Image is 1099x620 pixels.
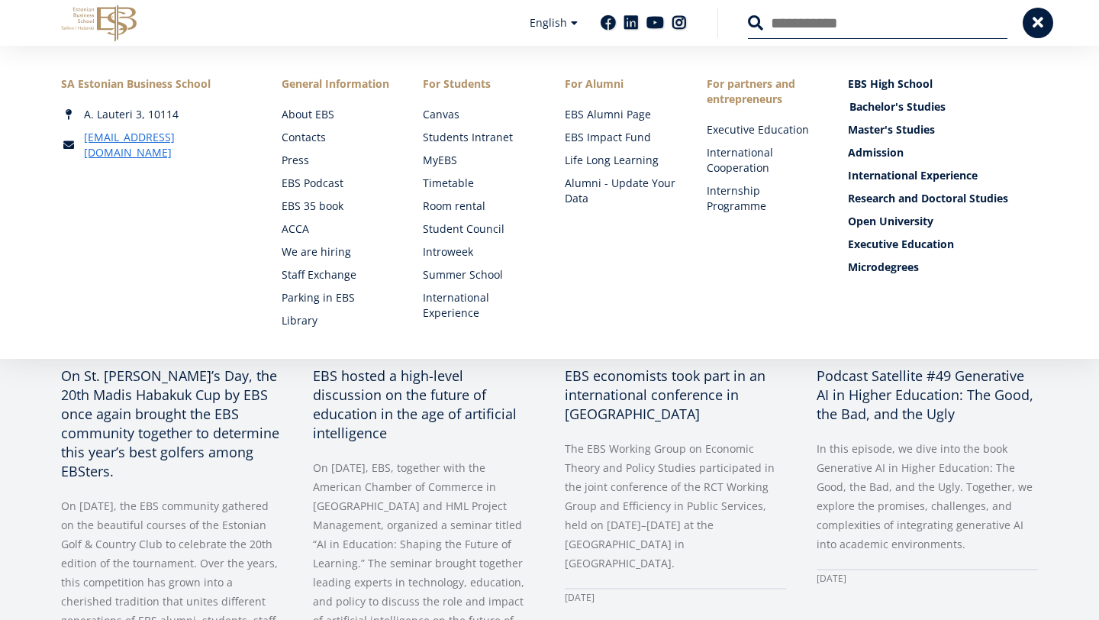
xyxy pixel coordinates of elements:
[282,221,393,237] a: ACCA
[848,168,1038,183] a: International Experience
[282,153,393,168] a: Press
[624,15,639,31] a: Linkedin
[565,176,676,206] a: Alumni - Update Your Data
[672,15,687,31] a: Instagram
[565,588,786,607] div: [DATE]
[282,130,393,145] a: Contacts
[61,107,251,122] div: A. Lauteri 3, 10114
[423,130,534,145] a: Students Intranet
[848,76,1038,92] a: EBS High School
[707,122,818,137] a: Executive Education
[848,191,1038,206] a: Research and Doctoral Studies
[707,76,818,107] span: For partners and entrepreneurs
[282,290,393,305] a: Parking in EBS
[282,267,393,283] a: Staff Exchange
[423,107,534,122] a: Canvas
[848,122,1038,137] a: Master's Studies
[423,221,534,237] a: Student Council
[565,367,765,423] span: EBS economists took part in an international conference in [GEOGRAPHIC_DATA]
[61,367,279,480] span: On St. [PERSON_NAME]’s Day, the 20th Madis Habakuk Cup by EBS once again brought the EBS communit...
[565,76,676,92] span: For Alumni
[848,260,1038,275] a: Microdegrees
[848,214,1038,229] a: Open University
[423,244,534,260] a: Introweek
[849,99,1039,115] a: Bachelor's Studies
[282,76,393,92] span: General Information
[282,176,393,191] a: EBS Podcast
[423,153,534,168] a: MyEBS
[423,176,534,191] a: Timetable
[707,183,818,214] a: Internship Programme
[817,439,1038,554] p: In this episode, we dive into the book Generative AI in Higher Education: The Good, the Bad, and ...
[282,313,393,328] a: Library
[646,15,664,31] a: Youtube
[707,145,818,176] a: International Cooperation
[423,290,534,321] a: International Experience
[282,244,393,260] a: We are hiring
[848,237,1038,252] a: Executive Education
[282,199,393,214] a: EBS 35 book
[313,367,517,442] span: EBS hosted a high-level discussion on the future of education in the age of artificial intelligence
[565,130,676,145] a: EBS Impact Fund
[565,153,676,168] a: Life Long Learning
[601,15,616,31] a: Facebook
[848,145,1038,160] a: Admission
[817,569,1038,588] div: [DATE]
[282,107,393,122] a: About EBS
[423,267,534,283] a: Summer School
[423,76,534,92] a: For Students
[565,107,676,122] a: EBS Alumni Page
[61,76,251,92] div: SA Estonian Business School
[817,367,1033,423] span: Podcast Satellite #49 Generative AI in Higher Education: The Good, the Bad, and the Ugly
[423,199,534,214] a: Room rental
[565,439,786,573] p: The EBS Working Group on Economic Theory and Policy Studies participated in the joint conference ...
[84,130,251,160] a: [EMAIL_ADDRESS][DOMAIN_NAME]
